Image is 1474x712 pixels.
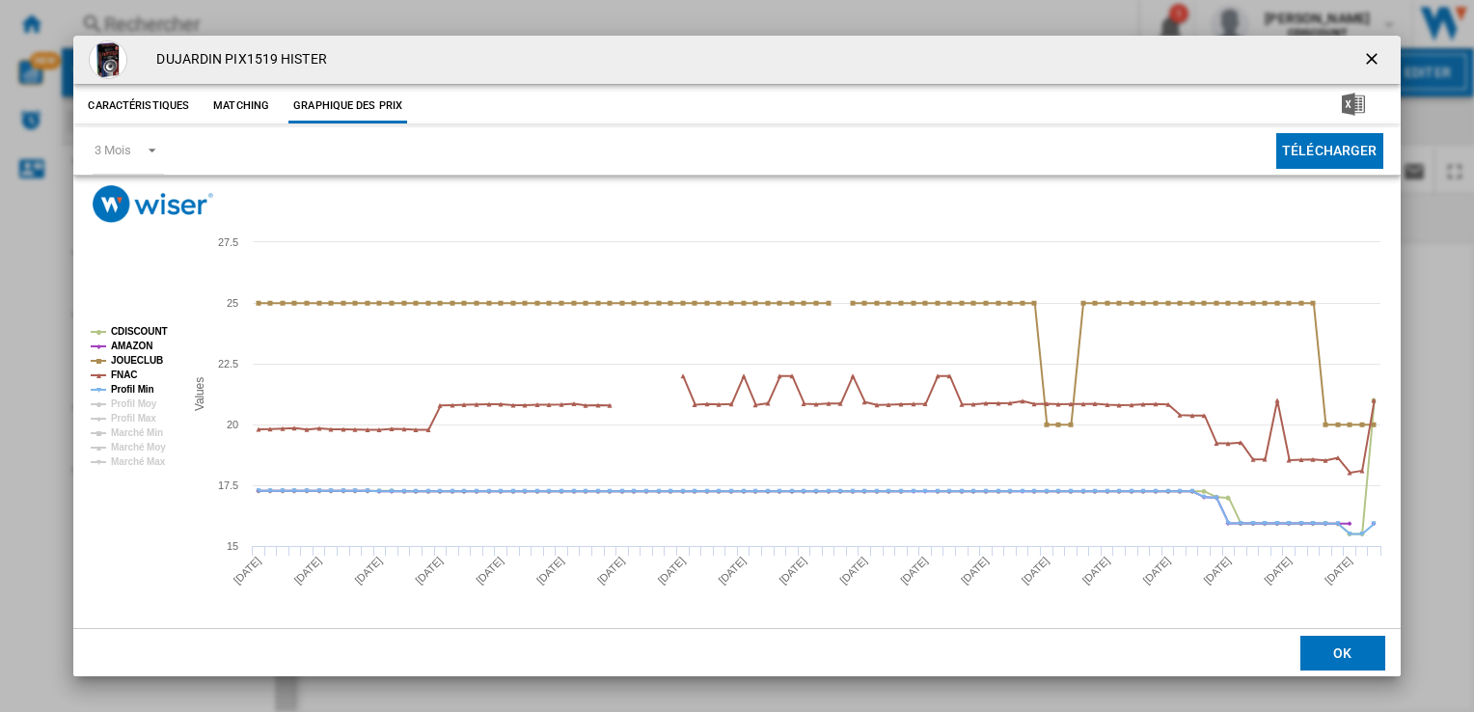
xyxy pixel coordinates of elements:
[147,50,326,69] h4: DUJARDIN PIX1519 HISTER
[111,413,156,424] tspan: Profil Max
[959,555,991,587] tspan: [DATE]
[193,377,206,411] tspan: Values
[1323,555,1354,587] tspan: [DATE]
[534,555,566,587] tspan: [DATE]
[1276,133,1383,169] button: Télécharger
[111,370,137,380] tspan: FNAC
[595,555,627,587] tspan: [DATE]
[218,236,238,248] tspan: 27.5
[227,540,238,552] tspan: 15
[111,384,154,395] tspan: Profil Min
[1300,636,1385,671] button: OK
[93,185,213,223] img: logo_wiser_300x94.png
[1342,93,1365,116] img: excel-24x24.png
[95,143,130,157] div: 3 Mois
[1354,41,1393,79] button: getI18NText('BUTTONS.CLOSE_DIALOG')
[414,555,446,587] tspan: [DATE]
[656,555,688,587] tspan: [DATE]
[218,479,238,491] tspan: 17.5
[1311,89,1396,123] button: Télécharger au format Excel
[83,89,194,123] button: Caractéristiques
[111,427,163,438] tspan: Marché Min
[111,355,163,366] tspan: JOUECLUB
[1141,555,1173,587] tspan: [DATE]
[288,89,407,123] button: Graphique des prix
[1263,555,1295,587] tspan: [DATE]
[1020,555,1051,587] tspan: [DATE]
[227,419,238,430] tspan: 20
[475,555,506,587] tspan: [DATE]
[73,36,1400,676] md-dialog: Product popup
[111,398,157,409] tspan: Profil Moy
[111,341,152,351] tspan: AMAZON
[1362,49,1385,72] ng-md-icon: getI18NText('BUTTONS.CLOSE_DIALOG')
[1202,555,1234,587] tspan: [DATE]
[111,442,166,452] tspan: Marché Moy
[1080,555,1112,587] tspan: [DATE]
[898,555,930,587] tspan: [DATE]
[89,41,127,79] img: Jeu-d-ambiance-Dujardin-HITSTER-Chanson-francaise.jpg
[199,89,284,123] button: Matching
[111,326,168,337] tspan: CDISCOUNT
[292,555,324,587] tspan: [DATE]
[218,358,238,370] tspan: 22.5
[353,555,385,587] tspan: [DATE]
[778,555,809,587] tspan: [DATE]
[227,297,238,309] tspan: 25
[838,555,870,587] tspan: [DATE]
[232,555,263,587] tspan: [DATE]
[111,456,166,467] tspan: Marché Max
[717,555,749,587] tspan: [DATE]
